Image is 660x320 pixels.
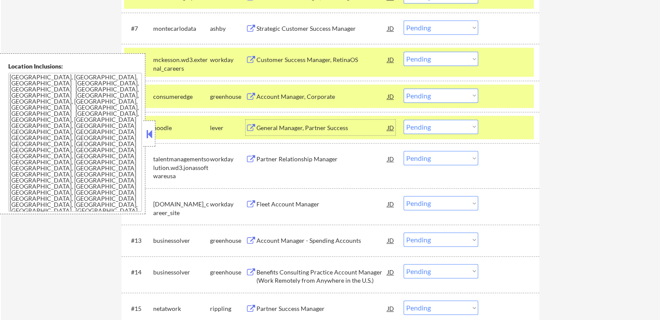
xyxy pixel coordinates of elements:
div: talentmanagementsolution.wd3.jonassoftwareusa [153,155,210,180]
div: netatwork [153,304,210,313]
div: JD [387,88,395,104]
div: businessolver [153,236,210,245]
div: JD [387,300,395,316]
div: businessolver [153,268,210,277]
div: montecarlodata [153,24,210,33]
div: #13 [131,236,146,245]
div: JD [387,151,395,167]
div: workday [210,56,246,64]
div: #15 [131,304,146,313]
div: JD [387,264,395,280]
div: workday [210,155,246,163]
div: JD [387,120,395,135]
div: Account Manager - Spending Accounts [256,236,387,245]
div: lever [210,124,246,132]
div: Location Inclusions: [8,62,142,71]
div: JD [387,20,395,36]
div: Strategic Customer Success Manager [256,24,387,33]
div: greenhouse [210,92,246,101]
div: consumeredge [153,92,210,101]
div: Fleet Account Manager [256,200,387,209]
div: General Manager, Partner Success [256,124,387,132]
div: Customer Success Manager, RetinaOS [256,56,387,64]
div: rippling [210,304,246,313]
div: mckesson.wd3.external_careers [153,56,210,72]
div: greenhouse [210,236,246,245]
div: noodle [153,124,210,132]
div: JD [387,232,395,248]
div: #7 [131,24,146,33]
div: JD [387,196,395,212]
div: Partner Relationship Manager [256,155,387,163]
div: ashby [210,24,246,33]
div: greenhouse [210,268,246,277]
div: Account Manager, Corporate [256,92,387,101]
div: Benefits Consulting Practice Account Manager (Work Remotely from Anywhere in the U.S.) [256,268,387,285]
div: #14 [131,268,146,277]
div: workday [210,200,246,209]
div: JD [387,52,395,67]
div: [DOMAIN_NAME]_career_site [153,200,210,217]
div: Partner Success Manager [256,304,387,313]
